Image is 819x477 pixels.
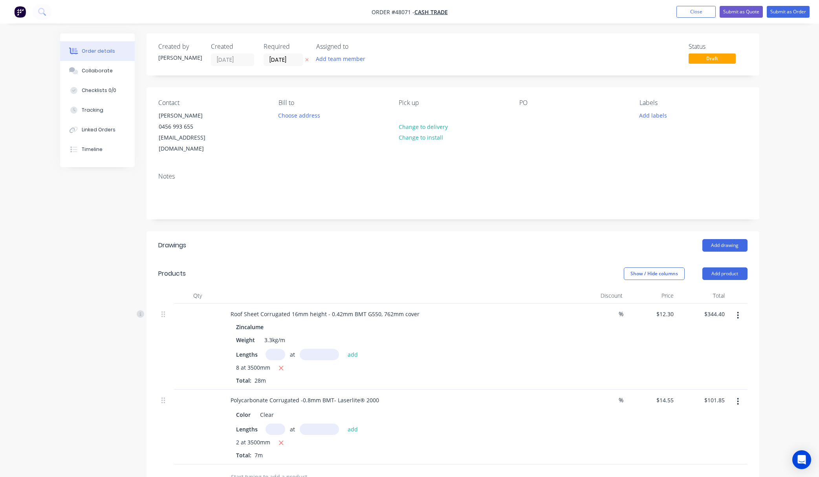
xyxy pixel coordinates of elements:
div: Weight [233,334,258,346]
div: Created [211,43,254,50]
div: Roof Sheet Corrugated 16mm height - 0.42mm BMT G550, 762mm cover [224,308,426,320]
div: Status [689,43,748,50]
div: Price [626,288,677,304]
div: Checklists 0/0 [82,87,116,94]
span: Lengths [236,425,258,433]
div: Created by [158,43,202,50]
div: Zincalume [236,321,267,333]
span: Total: [236,377,251,384]
div: Discount [575,288,626,304]
button: Collaborate [60,61,135,81]
div: Timeline [82,146,103,153]
span: % [619,396,623,405]
div: Tracking [82,107,103,114]
div: Polycarbonate Corrugated -0.8mm BMT- Laserlite® 2000 [224,394,385,406]
span: Lengths [236,350,258,359]
a: Cash Trade [414,8,448,16]
span: at [290,350,295,359]
div: Products [158,269,186,278]
button: Show / Hide columns [624,267,685,280]
div: [EMAIL_ADDRESS][DOMAIN_NAME] [159,132,224,154]
button: Change to install [394,132,447,143]
button: Timeline [60,140,135,159]
div: Required [264,43,307,50]
div: Order details [82,48,115,55]
div: Drawings [158,241,186,250]
div: [PERSON_NAME] [158,53,202,62]
span: 28m [251,377,269,384]
button: Add team member [311,53,369,64]
div: Pick up [399,99,506,107]
div: Collaborate [82,67,113,74]
div: PO [519,99,627,107]
span: 2 at 3500mm [236,438,270,448]
div: Contact [158,99,266,107]
div: Total [677,288,728,304]
span: 7m [251,451,266,459]
span: % [619,309,623,319]
div: Labels [639,99,747,107]
div: Open Intercom Messenger [792,450,811,469]
span: 8 at 3500mm [236,363,270,373]
div: Qty [174,288,221,304]
div: [PERSON_NAME] [159,110,224,121]
div: Color [233,409,254,420]
img: Factory [14,6,26,18]
div: Notes [158,173,748,180]
div: 0456 993 655 [159,121,224,132]
div: Clear [257,409,277,420]
div: [PERSON_NAME]0456 993 655[EMAIL_ADDRESS][DOMAIN_NAME] [152,110,231,155]
button: Submit as Quote [720,6,763,18]
button: Tracking [60,100,135,120]
button: Add product [702,267,748,280]
div: Linked Orders [82,126,115,133]
button: add [344,349,362,359]
button: Order details [60,41,135,61]
span: at [290,425,295,433]
button: Add team member [316,53,370,64]
span: Total: [236,451,251,459]
div: Bill to [278,99,386,107]
button: Add labels [635,110,671,120]
div: Assigned to [316,43,395,50]
button: add [344,424,362,434]
button: Checklists 0/0 [60,81,135,100]
button: Submit as Order [767,6,810,18]
button: Change to delivery [394,121,452,132]
button: Add drawing [702,239,748,252]
div: 3.3kg/m [261,334,288,346]
button: Linked Orders [60,120,135,140]
span: Draft [689,53,736,63]
button: Choose address [274,110,324,120]
span: Order #48071 - [372,8,414,16]
button: Close [676,6,716,18]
